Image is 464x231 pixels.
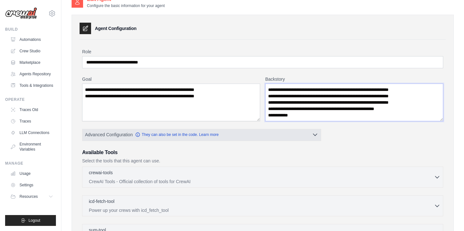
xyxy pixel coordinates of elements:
[82,48,443,55] label: Role
[85,169,440,185] button: crewai-tools CrewAI Tools - Official collection of tools for CrewAI
[85,198,440,213] button: icd-fetch-tool Power up your crews with icd_fetch_tool
[89,178,434,185] p: CrewAI Tools - Official collection of tools for CrewAI
[8,80,56,91] a: Tools & Integrations
[28,218,40,223] span: Logout
[8,116,56,126] a: Traces
[8,69,56,79] a: Agents Repository
[95,25,136,32] h3: Agent Configuration
[5,7,37,19] img: Logo
[82,129,321,140] button: Advanced Configuration They can also be set in the code. Learn more
[8,34,56,45] a: Automations
[19,194,38,199] span: Resources
[8,168,56,179] a: Usage
[8,180,56,190] a: Settings
[8,46,56,56] a: Crew Studio
[82,76,260,82] label: Goal
[85,131,133,138] span: Advanced Configuration
[8,105,56,115] a: Traces Old
[82,149,443,156] h3: Available Tools
[265,76,443,82] label: Backstory
[89,207,434,213] p: Power up your crews with icd_fetch_tool
[82,158,443,164] p: Select the tools that this agent can use.
[8,191,56,202] button: Resources
[5,215,56,226] button: Logout
[8,139,56,154] a: Environment Variables
[89,169,113,176] p: crewai-tools
[87,3,165,8] p: Configure the basic information for your agent
[5,97,56,102] div: Operate
[8,128,56,138] a: LLM Connections
[135,132,219,137] a: They can also be set in the code. Learn more
[5,161,56,166] div: Manage
[89,198,114,205] p: icd-fetch-tool
[5,27,56,32] div: Build
[8,57,56,68] a: Marketplace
